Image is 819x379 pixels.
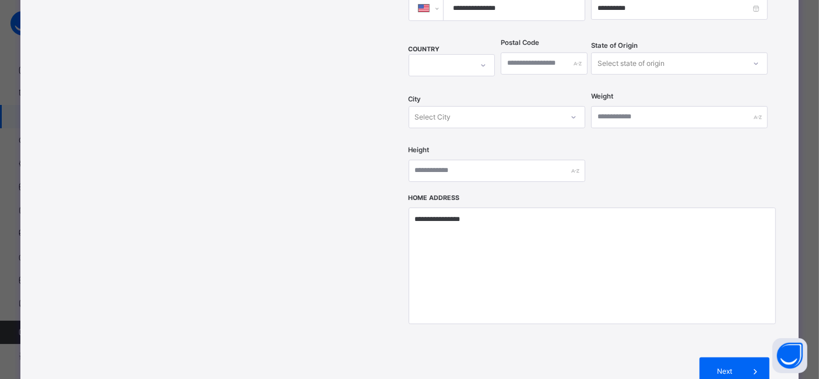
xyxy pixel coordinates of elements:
[409,194,460,203] label: Home Address
[409,45,440,53] span: COUNTRY
[708,366,741,377] span: Next
[501,38,539,48] label: Postal Code
[409,94,421,104] span: City
[772,338,807,373] button: Open asap
[409,145,430,155] label: Height
[591,41,638,51] span: State of Origin
[597,52,665,75] div: Select state of origin
[415,106,451,128] div: Select City
[591,92,613,101] label: Weight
